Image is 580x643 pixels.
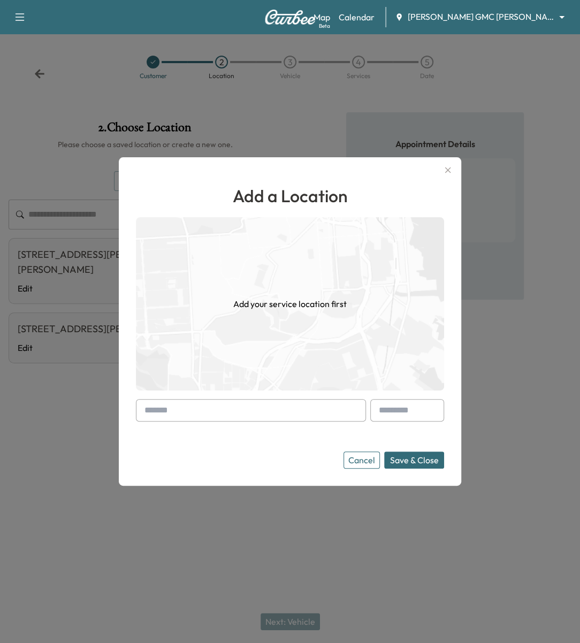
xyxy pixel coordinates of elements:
[344,451,380,469] button: Cancel
[314,11,330,24] a: MapBeta
[233,297,347,310] h1: Add your service location first
[384,451,444,469] button: Save & Close
[136,217,444,391] img: empty-map-CL6vilOE.png
[339,11,375,24] a: Calendar
[408,11,554,23] span: [PERSON_NAME] GMC [PERSON_NAME]
[136,183,444,209] h1: Add a Location
[319,22,330,30] div: Beta
[264,10,316,25] img: Curbee Logo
